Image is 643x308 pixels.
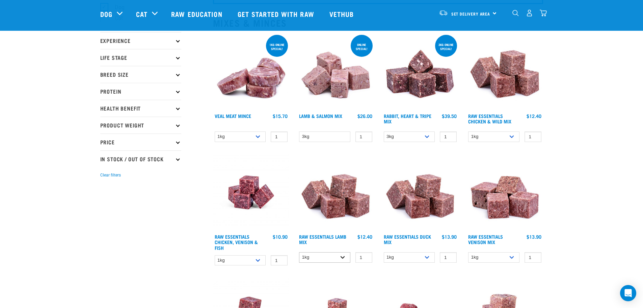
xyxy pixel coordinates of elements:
span: Set Delivery Area [451,13,490,15]
a: Veal Meat Mince [215,115,251,117]
p: Breed Size [100,66,181,83]
p: Protein [100,83,181,100]
p: Product Weight [100,117,181,134]
img: home-icon-1@2x.png [512,10,519,16]
p: In Stock / Out Of Stock [100,150,181,167]
a: Rabbit, Heart & Tripe Mix [384,115,431,122]
div: $13.90 [527,234,541,239]
a: Raw Essentials Chicken, Venison & Fish [215,235,258,248]
a: Lamb & Salmon Mix [299,115,342,117]
img: 1029 Lamb Salmon Mix 01 [297,33,374,110]
a: Raw Essentials Venison Mix [468,235,503,243]
p: Health Benefit [100,100,181,117]
a: Get started with Raw [231,0,323,27]
img: Pile Of Cubed Chicken Wild Meat Mix [466,33,543,110]
a: Cat [136,9,148,19]
div: 3kg online special! [435,40,457,54]
div: $13.90 [442,234,457,239]
a: Raw Essentials Lamb Mix [299,235,346,243]
img: home-icon@2x.png [540,9,547,17]
button: Clear filters [100,172,121,178]
img: Chicken Venison mix 1655 [213,154,290,231]
img: ?1041 RE Lamb Mix 01 [382,154,459,231]
div: Open Intercom Messenger [620,285,636,301]
div: ONLINE SPECIAL! [351,40,373,54]
div: $39.50 [442,113,457,119]
input: 1 [440,132,457,142]
div: $26.00 [357,113,372,119]
input: 1 [271,132,288,142]
a: Raw Essentials Duck Mix [384,235,431,243]
p: Experience [100,32,181,49]
img: user.png [526,9,533,17]
div: $12.40 [527,113,541,119]
input: 1 [525,132,541,142]
div: $12.40 [357,234,372,239]
input: 1 [525,252,541,263]
div: $10.90 [273,234,288,239]
img: 1160 Veal Meat Mince Medallions 01 [213,33,290,110]
input: 1 [440,252,457,263]
div: 1kg online special! [266,40,288,54]
input: 1 [355,252,372,263]
div: $15.70 [273,113,288,119]
img: 1175 Rabbit Heart Tripe Mix 01 [382,33,459,110]
p: Life Stage [100,49,181,66]
img: van-moving.png [439,10,448,16]
p: Price [100,134,181,150]
img: 1113 RE Venison Mix 01 [466,154,543,231]
a: Raw Essentials Chicken & Wild Mix [468,115,511,122]
a: Vethub [323,0,363,27]
a: Raw Education [164,0,231,27]
input: 1 [271,255,288,266]
img: ?1041 RE Lamb Mix 01 [297,154,374,231]
a: Dog [100,9,112,19]
input: 1 [355,132,372,142]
